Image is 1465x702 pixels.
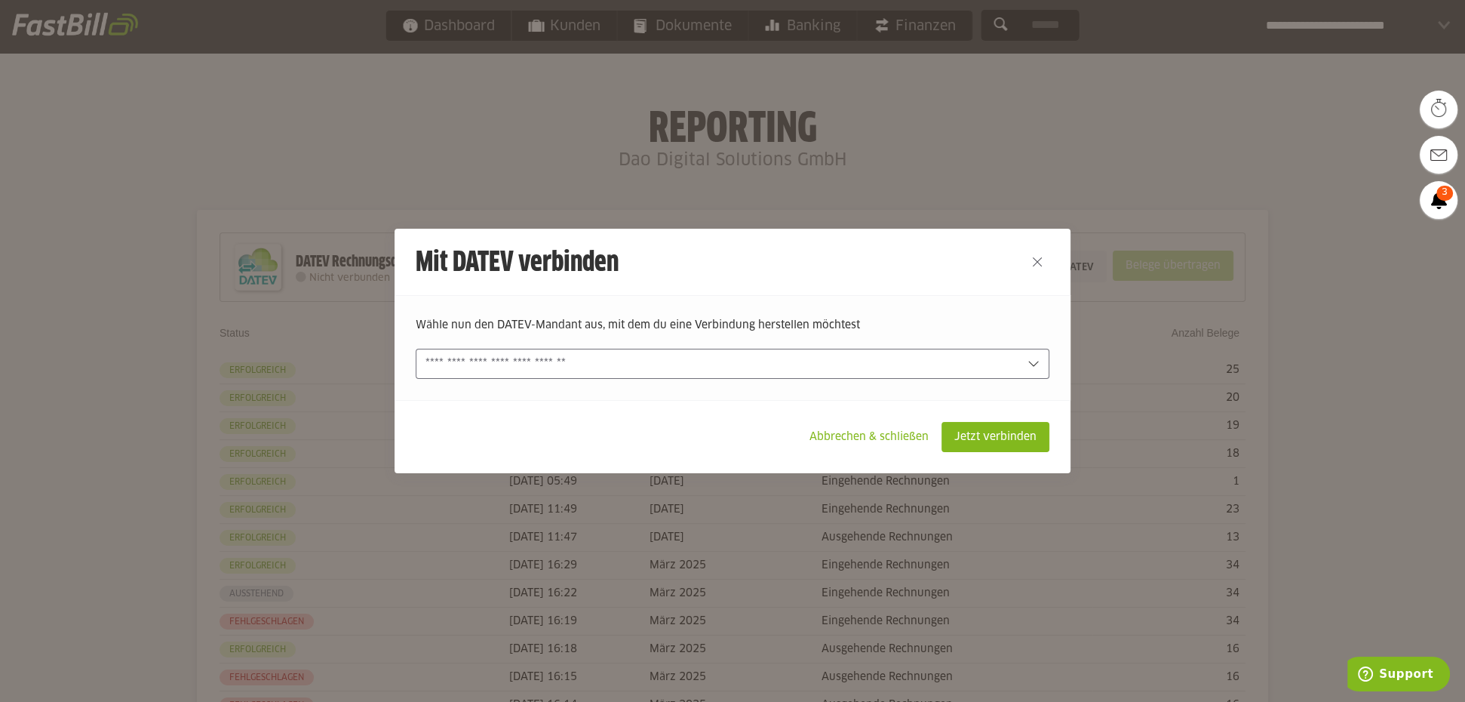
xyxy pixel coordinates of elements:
[797,422,941,452] sl-button: Abbrechen & schließen
[1420,181,1457,219] a: 3
[1347,657,1450,694] iframe: Opens a widget where you can find more information
[941,422,1049,452] sl-button: Jetzt verbinden
[416,317,1049,334] p: Wähle nun den DATEV-Mandant aus, mit dem du eine Verbindung herstellen möchtest
[1436,186,1453,201] span: 3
